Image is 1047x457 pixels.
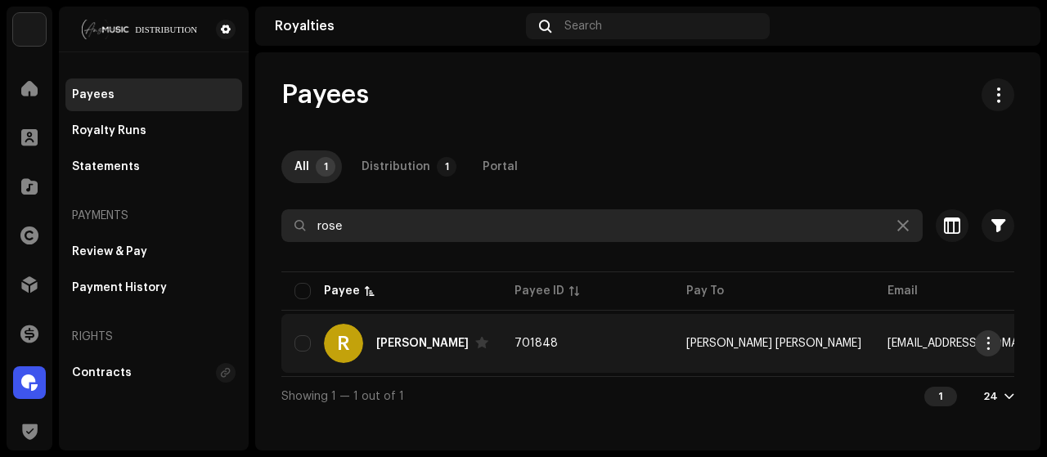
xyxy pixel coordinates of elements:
div: R [324,324,363,363]
span: Nadia Nupur Rose [686,338,861,349]
p-badge: 1 [316,157,335,177]
img: bb356b9b-6e90-403f-adc8-c282c7c2e227 [13,13,46,46]
div: 1 [924,387,957,406]
div: Contracts [72,366,132,379]
div: Payees [72,88,115,101]
div: Portal [483,150,518,183]
re-m-nav-item: Payment History [65,271,242,304]
div: Distribution [362,150,430,183]
span: Payees [281,78,369,111]
p-badge: 1 [437,157,456,177]
div: Payment History [72,281,167,294]
re-m-nav-item: Payees [65,78,242,111]
re-a-nav-header: Payments [65,196,242,235]
span: Showing 1 — 1 out of 1 [281,391,404,402]
div: 24 [983,390,998,403]
div: Royalty Runs [72,124,146,137]
div: Payee [324,283,360,299]
div: Statements [72,160,140,173]
input: Search [281,209,923,242]
div: Payee ID [515,283,564,299]
re-a-nav-header: Rights [65,317,242,356]
re-m-nav-item: Statements [65,150,242,183]
span: Search [564,20,602,33]
re-m-nav-item: Royalty Runs [65,114,242,147]
re-m-nav-item: Review & Pay [65,235,242,268]
div: Rose Mollick [376,338,469,349]
span: 701848 [515,338,558,349]
div: All [294,150,309,183]
img: d2dfa519-7ee0-40c3-937f-a0ec5b610b05 [995,13,1021,39]
re-m-nav-item: Contracts [65,356,242,389]
div: Royalties [275,20,519,33]
img: 68a4b677-ce15-481d-9fcd-ad75b8f38328 [72,20,209,39]
div: Review & Pay [72,245,147,258]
